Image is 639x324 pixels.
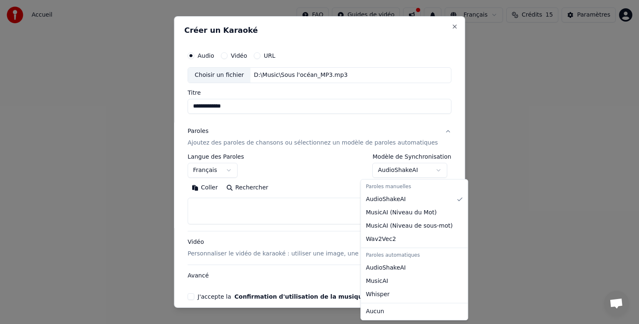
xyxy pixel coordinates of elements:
[362,181,466,193] div: Paroles manuelles
[366,290,389,299] span: Whisper
[366,235,396,243] span: Wav2Vec2
[366,222,453,230] span: MusicAI ( Niveau de sous-mot )
[366,264,406,272] span: AudioShakeAI
[366,195,406,204] span: AudioShakeAI
[362,250,466,261] div: Paroles automatiques
[366,307,384,316] span: Aucun
[366,209,436,217] span: MusicAI ( Niveau du Mot )
[366,277,388,285] span: MusicAI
